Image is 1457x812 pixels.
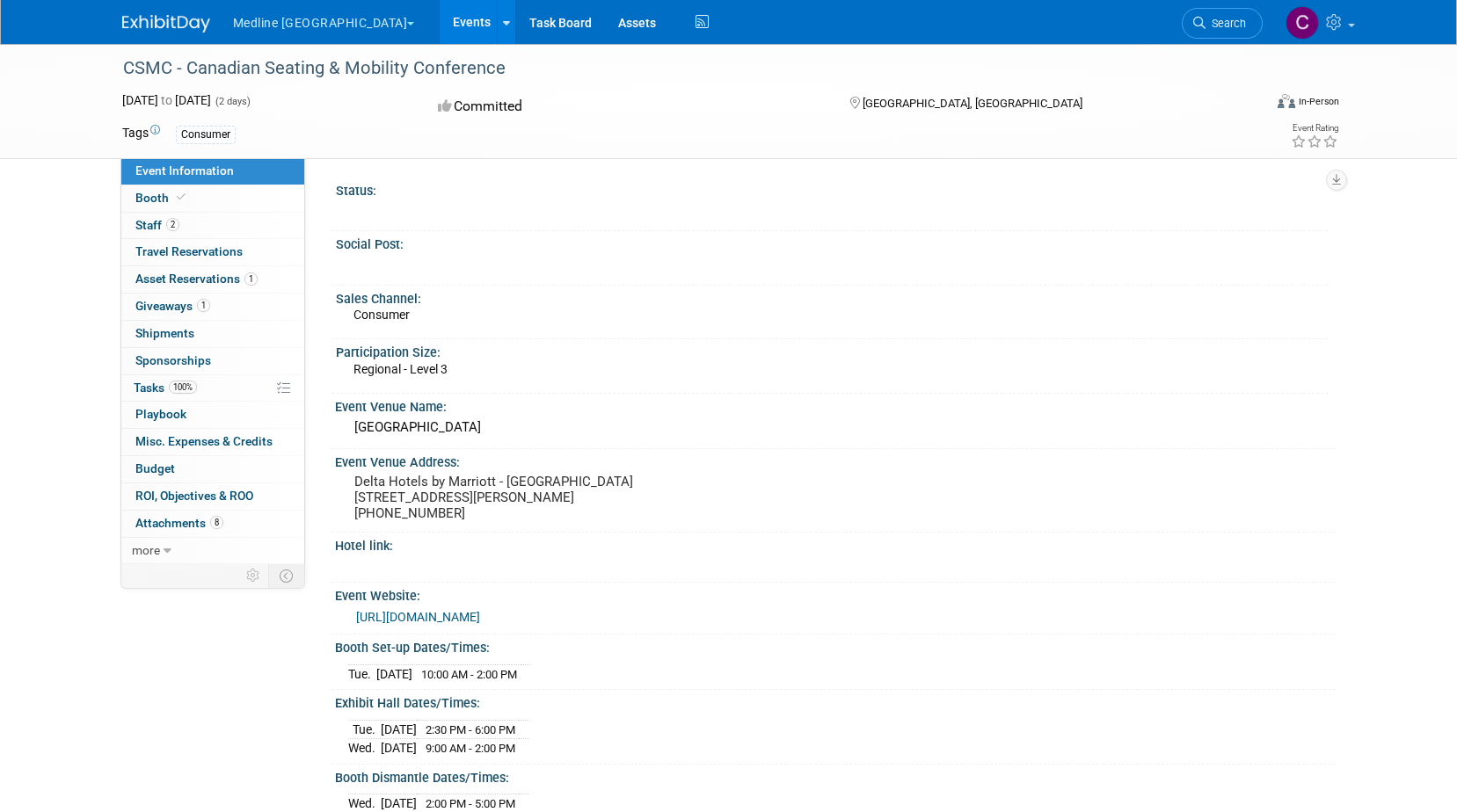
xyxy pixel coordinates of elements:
[1206,17,1246,30] span: Search
[381,720,417,739] td: [DATE]
[214,96,251,107] span: (2 days)
[122,124,160,144] td: Tags
[135,489,253,503] span: ROI, Objectives & ROO
[353,362,448,376] span: Regional - Level 3
[210,516,223,529] span: 8
[121,294,304,320] a: Giveaways1
[135,163,234,178] span: Event Information
[121,511,304,537] a: Attachments8
[121,213,304,239] a: Staff2
[863,97,1082,110] span: [GEOGRAPHIC_DATA], [GEOGRAPHIC_DATA]
[135,244,243,258] span: Travel Reservations
[336,286,1328,308] div: Sales Channel:
[169,381,197,394] span: 100%
[1278,94,1295,108] img: Format-Inperson.png
[335,449,1336,471] div: Event Venue Address:
[348,720,381,739] td: Tue.
[121,321,304,347] a: Shipments
[121,239,304,265] a: Travel Reservations
[121,266,304,293] a: Asset Reservations1
[135,516,223,530] span: Attachments
[121,483,304,510] a: ROI, Objectives & ROO
[354,474,732,521] pre: Delta Hotels by Marriott - [GEOGRAPHIC_DATA] [STREET_ADDRESS][PERSON_NAME] [PHONE_NUMBER]
[122,93,211,107] span: [DATE] [DATE]
[135,326,194,340] span: Shipments
[176,126,236,144] div: Consumer
[421,668,517,681] span: 10:00 AM - 2:00 PM
[132,543,160,557] span: more
[336,231,1328,253] div: Social Post:
[336,178,1328,199] div: Status:
[335,583,1336,605] div: Event Website:
[1286,6,1319,40] img: Camille Ramin
[1182,8,1263,39] a: Search
[135,218,179,232] span: Staff
[134,381,197,395] span: Tasks
[177,192,186,202] i: Booth reservation complete
[135,191,189,205] span: Booth
[121,185,304,212] a: Booth
[356,610,480,624] a: [URL][DOMAIN_NAME]
[426,742,515,755] span: 9:00 AM - 2:00 PM
[121,456,304,482] a: Budget
[121,402,304,428] a: Playbook
[244,272,258,286] span: 1
[426,797,515,810] span: 2:00 PM - 5:00 PM
[135,353,211,367] span: Sponsorships
[135,434,273,448] span: Misc. Expenses & Credits
[121,375,304,402] a: Tasks100%
[166,218,179,231] span: 2
[135,407,186,421] span: Playbook
[376,664,412,683] td: [DATE]
[197,299,210,312] span: 1
[158,93,175,107] span: to
[238,564,269,587] td: Personalize Event Tab Strip
[121,538,304,564] a: more
[117,53,1236,84] div: CSMC - Canadian Seating & Mobility Conference
[121,429,304,455] a: Misc. Expenses & Credits
[121,158,304,185] a: Event Information
[335,533,1336,555] div: Hotel link:
[121,348,304,374] a: Sponsorships
[348,414,1322,441] div: [GEOGRAPHIC_DATA]
[348,739,381,758] td: Wed.
[135,272,258,286] span: Asset Reservations
[335,690,1336,712] div: Exhibit Hall Dates/Times:
[268,564,304,587] td: Toggle Event Tabs
[353,308,410,322] span: Consumer
[122,15,210,33] img: ExhibitDay
[348,664,376,683] td: Tue.
[335,765,1336,787] div: Booth Dismantle Dates/Times:
[336,339,1328,361] div: Participation Size:
[135,299,210,313] span: Giveaways
[381,739,417,758] td: [DATE]
[426,723,515,736] span: 2:30 PM - 6:00 PM
[335,394,1336,416] div: Event Venue Name:
[335,634,1336,656] div: Booth Set-up Dates/Times:
[1298,95,1339,108] div: In-Person
[1159,91,1340,118] div: Event Format
[1291,124,1338,133] div: Event Rating
[135,461,175,475] span: Budget
[433,91,821,122] div: Committed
